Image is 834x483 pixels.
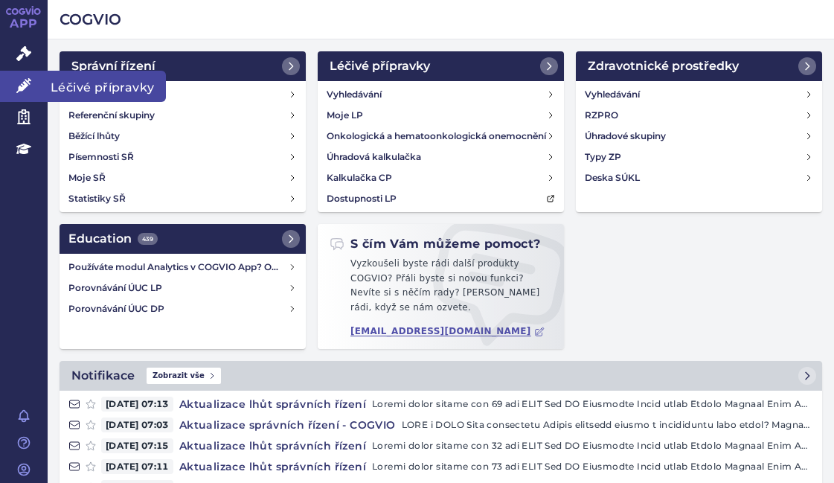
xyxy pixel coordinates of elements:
a: Education439 [60,224,306,254]
h4: Deska SÚKL [585,170,640,185]
h4: Aktualizace lhůt správních řízení [173,397,372,412]
span: [DATE] 07:15 [101,438,173,453]
span: [DATE] 07:11 [101,459,173,474]
a: Vyhledávání [62,84,303,105]
a: Typy ZP [579,147,819,167]
h4: Úhradová kalkulačka [327,150,421,164]
a: [EMAIL_ADDRESS][DOMAIN_NAME] [350,326,545,337]
p: LORE i DOLO Sita consectetu Adipis elitsedd eiusmo t incididuntu labo etdol? Magnaal en adm v Qui... [402,418,813,432]
span: Zobrazit vše [147,368,221,384]
a: Moje LP [321,105,561,126]
a: Léčivé přípravky [318,51,564,81]
p: Loremi dolor sitame con 32 adi ELIT Sed DO Eiusmodte Incid utlab Etdolo Magnaal Enim ADMIN837880/... [372,438,813,453]
h4: Referenční skupiny [68,108,155,123]
a: Běžící lhůty [62,126,303,147]
h2: Education [68,230,158,248]
p: Vyzkoušeli byste rádi další produkty COGVIO? Přáli byste si novou funkci? Nevíte si s něčím rady?... [330,257,552,321]
h4: Běžící lhůty [68,129,120,144]
h4: Moje LP [327,108,363,123]
h4: Kalkulačka CP [327,170,392,185]
a: Referenční skupiny [62,105,303,126]
a: Onkologická a hematoonkologická onemocnění [321,126,561,147]
a: Zdravotnické prostředky [576,51,822,81]
h2: S čím Vám můžeme pomoct? [330,236,541,252]
h4: Aktualizace správních řízení - COGVIO [173,418,402,432]
a: Kalkulačka CP [321,167,561,188]
h4: Typy ZP [585,150,621,164]
span: 439 [138,233,158,245]
a: Používáte modul Analytics v COGVIO App? Oceníme Vaši zpětnou vazbu! [62,257,303,278]
span: [DATE] 07:13 [101,397,173,412]
h4: Moje SŘ [68,170,106,185]
h2: Správní řízení [71,57,155,75]
h2: Léčivé přípravky [330,57,430,75]
a: Moje SŘ [62,167,303,188]
a: Porovnávání ÚUC LP [62,278,303,298]
p: Loremi dolor sitame con 73 adi ELIT Sed DO Eiusmodte Incid utlab Etdolo Magnaal Enim ADMIN253084/... [372,459,813,474]
a: Dostupnosti LP [321,188,561,209]
a: Deska SÚKL [579,167,819,188]
a: Statistiky SŘ [62,188,303,209]
h4: Vyhledávání [327,87,382,102]
h4: Aktualizace lhůt správních řízení [173,438,372,453]
h4: Statistiky SŘ [68,191,126,206]
a: Vyhledávání [321,84,561,105]
h2: Zdravotnické prostředky [588,57,739,75]
h4: Porovnávání ÚUC LP [68,281,288,295]
h4: RZPRO [585,108,618,123]
a: Porovnávání ÚUC DP [62,298,303,319]
h4: Onkologická a hematoonkologická onemocnění [327,129,546,144]
h4: Používáte modul Analytics v COGVIO App? Oceníme Vaši zpětnou vazbu! [68,260,288,275]
h4: Aktualizace lhůt správních řízení [173,459,372,474]
span: Léčivé přípravky [48,71,166,102]
a: RZPRO [579,105,819,126]
a: Úhradové skupiny [579,126,819,147]
h4: Úhradové skupiny [585,129,666,144]
h2: Notifikace [71,367,135,385]
a: Vyhledávání [579,84,819,105]
a: NotifikaceZobrazit vše [60,361,822,391]
a: Písemnosti SŘ [62,147,303,167]
span: [DATE] 07:03 [101,418,173,432]
h4: Dostupnosti LP [327,191,397,206]
h2: COGVIO [60,9,822,30]
h4: Porovnávání ÚUC DP [68,301,288,316]
p: Loremi dolor sitame con 69 adi ELIT Sed DO Eiusmodte Incid utlab Etdolo Magnaal Enim ADMIN521118/... [372,397,813,412]
h4: Písemnosti SŘ [68,150,134,164]
h4: Vyhledávání [585,87,640,102]
a: Správní řízení [60,51,306,81]
a: Úhradová kalkulačka [321,147,561,167]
